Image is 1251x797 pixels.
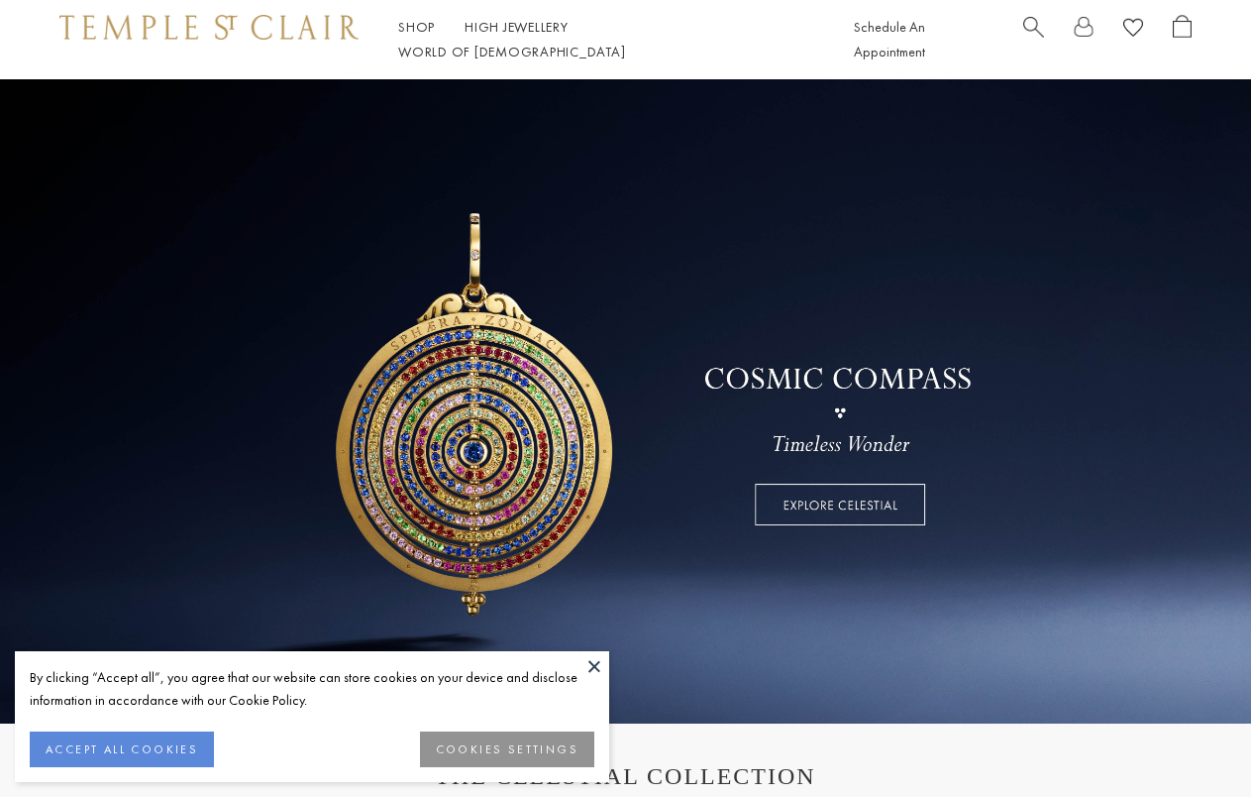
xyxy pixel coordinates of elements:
a: Search [1023,15,1044,64]
a: World of [DEMOGRAPHIC_DATA]World of [DEMOGRAPHIC_DATA] [398,43,625,60]
button: COOKIES SETTINGS [420,732,594,767]
a: ShopShop [398,18,435,36]
a: Schedule An Appointment [854,18,925,60]
iframe: Gorgias live chat messenger [1152,704,1231,777]
div: By clicking “Accept all”, you agree that our website can store cookies on your device and disclos... [30,666,594,712]
a: High JewelleryHigh Jewellery [465,18,569,36]
img: Temple St. Clair [59,15,359,39]
button: ACCEPT ALL COOKIES [30,732,214,767]
nav: Main navigation [398,15,809,64]
a: View Wishlist [1123,15,1143,46]
h1: THE CELESTIAL COLLECTION [79,763,1172,790]
a: Open Shopping Bag [1173,15,1192,64]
